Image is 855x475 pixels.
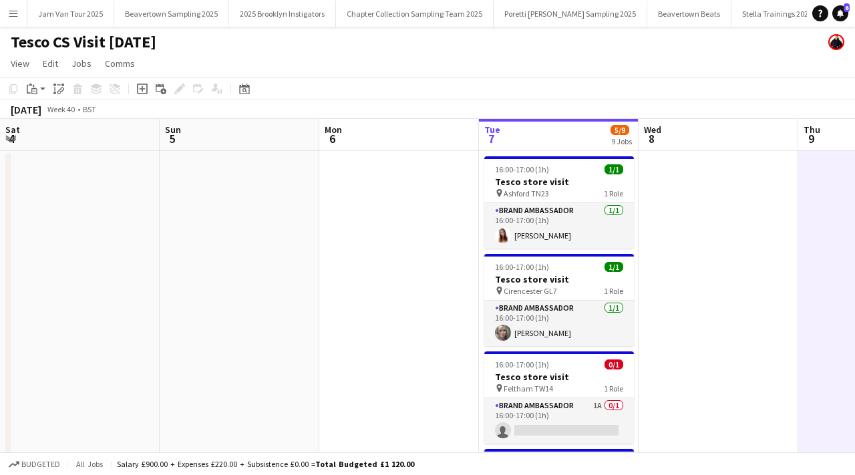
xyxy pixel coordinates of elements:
[323,131,342,146] span: 6
[5,124,20,136] span: Sat
[21,460,60,469] span: Budgeted
[163,131,181,146] span: 5
[484,176,634,188] h3: Tesco store visit
[165,124,181,136] span: Sun
[605,262,623,272] span: 1/1
[484,273,634,285] h3: Tesco store visit
[105,57,135,69] span: Comms
[802,131,820,146] span: 9
[504,383,553,393] span: Feltham TW14
[604,188,623,198] span: 1 Role
[495,164,549,174] span: 16:00-17:00 (1h)
[844,3,850,12] span: 6
[315,459,414,469] span: Total Budgeted £1 120.00
[44,104,77,114] span: Week 40
[27,1,114,27] button: Jam Van Tour 2025
[604,383,623,393] span: 1 Role
[229,1,336,27] button: 2025 Brooklyn Instigators
[37,55,63,72] a: Edit
[644,124,661,136] span: Wed
[611,136,632,146] div: 9 Jobs
[11,32,156,52] h1: Tesco CS Visit [DATE]
[11,103,41,116] div: [DATE]
[731,1,824,27] button: Stella Trainings 2025
[43,57,58,69] span: Edit
[66,55,97,72] a: Jobs
[484,203,634,249] app-card-role: Brand Ambassador1/116:00-17:00 (1h)[PERSON_NAME]
[504,188,549,198] span: Ashford TN23
[605,164,623,174] span: 1/1
[482,131,500,146] span: 7
[71,57,92,69] span: Jobs
[494,1,647,27] button: Poretti [PERSON_NAME] Sampling 2025
[828,34,844,50] app-user-avatar: Danielle Ferguson
[336,1,494,27] button: Chapter Collection Sampling Team 2025
[83,104,96,114] div: BST
[495,262,549,272] span: 16:00-17:00 (1h)
[484,124,500,136] span: Tue
[484,351,634,444] app-job-card: 16:00-17:00 (1h)0/1Tesco store visit Feltham TW141 RoleBrand Ambassador1A0/116:00-17:00 (1h)
[504,286,557,296] span: Cirencester GL7
[484,371,634,383] h3: Tesco store visit
[484,301,634,346] app-card-role: Brand Ambassador1/116:00-17:00 (1h)[PERSON_NAME]
[647,1,731,27] button: Beavertown Beats
[484,398,634,444] app-card-role: Brand Ambassador1A0/116:00-17:00 (1h)
[804,124,820,136] span: Thu
[11,57,29,69] span: View
[642,131,661,146] span: 8
[325,124,342,136] span: Mon
[7,457,62,472] button: Budgeted
[5,55,35,72] a: View
[100,55,140,72] a: Comms
[832,5,848,21] a: 6
[114,1,229,27] button: Beavertown Sampling 2025
[484,254,634,346] app-job-card: 16:00-17:00 (1h)1/1Tesco store visit Cirencester GL71 RoleBrand Ambassador1/116:00-17:00 (1h)[PER...
[73,459,106,469] span: All jobs
[495,359,549,369] span: 16:00-17:00 (1h)
[3,131,20,146] span: 4
[484,156,634,249] app-job-card: 16:00-17:00 (1h)1/1Tesco store visit Ashford TN231 RoleBrand Ambassador1/116:00-17:00 (1h)[PERSON...
[611,125,629,135] span: 5/9
[605,359,623,369] span: 0/1
[117,459,414,469] div: Salary £900.00 + Expenses £220.00 + Subsistence £0.00 =
[604,286,623,296] span: 1 Role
